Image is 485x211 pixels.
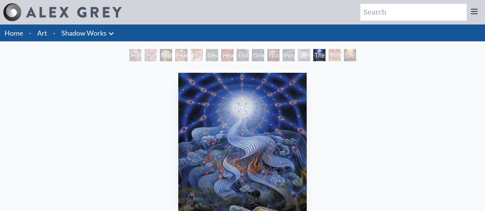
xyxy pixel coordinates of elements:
[283,49,295,61] div: Purging
[360,4,467,21] input: Search
[298,49,310,61] div: Deities & Demons Drinking from the Milky Pool
[145,49,157,61] div: Portrait of an Artist 1
[129,49,141,61] div: Portrait of an Artist 2
[313,49,326,61] div: The Soul Finds It's Way
[252,49,264,61] div: Grieving
[329,49,341,61] div: Wrathful Deity
[191,49,203,61] div: Insomnia
[160,49,172,61] div: Skull Fetus
[206,49,218,61] div: Despair
[61,28,107,38] a: Shadow Works
[221,49,233,61] div: Headache
[175,49,187,61] div: Fear
[50,25,58,41] li: ·
[344,49,356,61] div: [DEMOGRAPHIC_DATA] & the Two Thieves
[37,28,47,38] a: Art
[5,29,23,37] a: Home
[26,25,34,41] li: ·
[267,49,279,61] div: Nuclear Crucifixion
[237,49,249,61] div: Endarkenment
